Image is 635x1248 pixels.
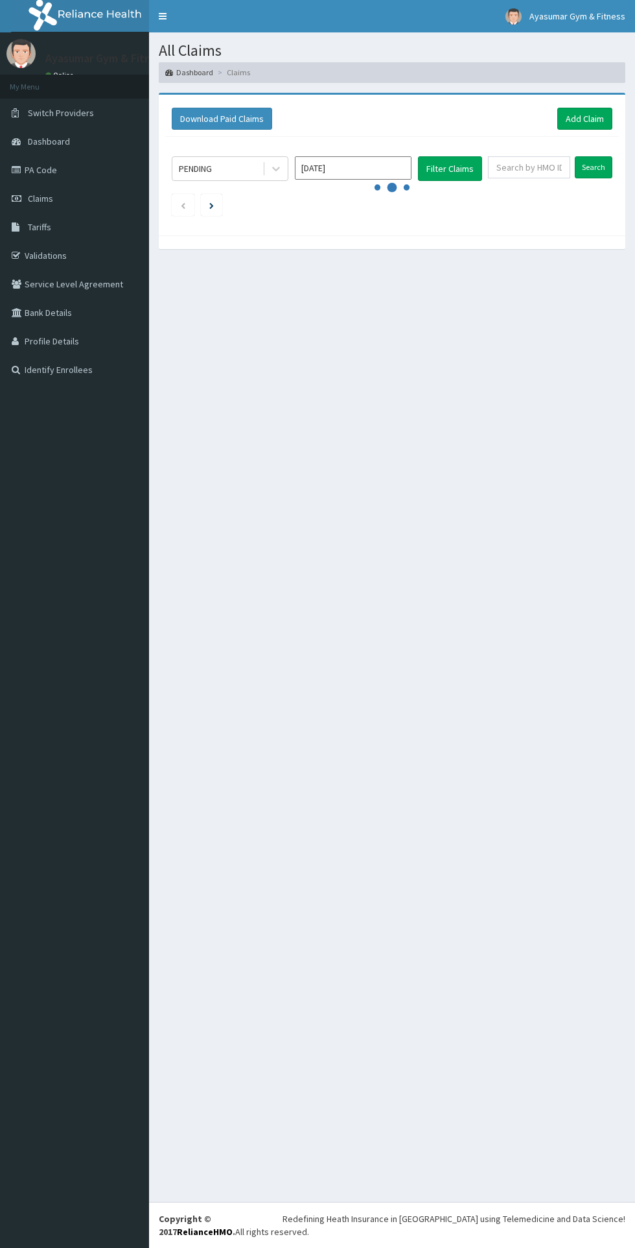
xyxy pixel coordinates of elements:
[28,193,53,204] span: Claims
[159,1213,235,1238] strong: Copyright © 2017 .
[6,39,36,68] img: User Image
[149,1202,635,1248] footer: All rights reserved.
[557,108,612,130] a: Add Claim
[172,108,272,130] button: Download Paid Claims
[505,8,522,25] img: User Image
[529,10,625,22] span: Ayasumar Gym & Fitness
[180,199,186,211] a: Previous page
[488,156,570,178] input: Search by HMO ID
[214,67,250,78] li: Claims
[28,107,94,119] span: Switch Providers
[295,156,411,180] input: Select Month and Year
[179,162,212,175] div: PENDING
[373,168,411,207] svg: audio-loading
[418,156,482,181] button: Filter Claims
[575,156,612,178] input: Search
[177,1226,233,1238] a: RelianceHMO
[159,42,625,59] h1: All Claims
[165,67,213,78] a: Dashboard
[45,53,168,64] p: Ayasumar Gym & Fitness
[283,1212,625,1225] div: Redefining Heath Insurance in [GEOGRAPHIC_DATA] using Telemedicine and Data Science!
[28,221,51,233] span: Tariffs
[28,136,70,147] span: Dashboard
[45,71,76,80] a: Online
[209,199,214,211] a: Next page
